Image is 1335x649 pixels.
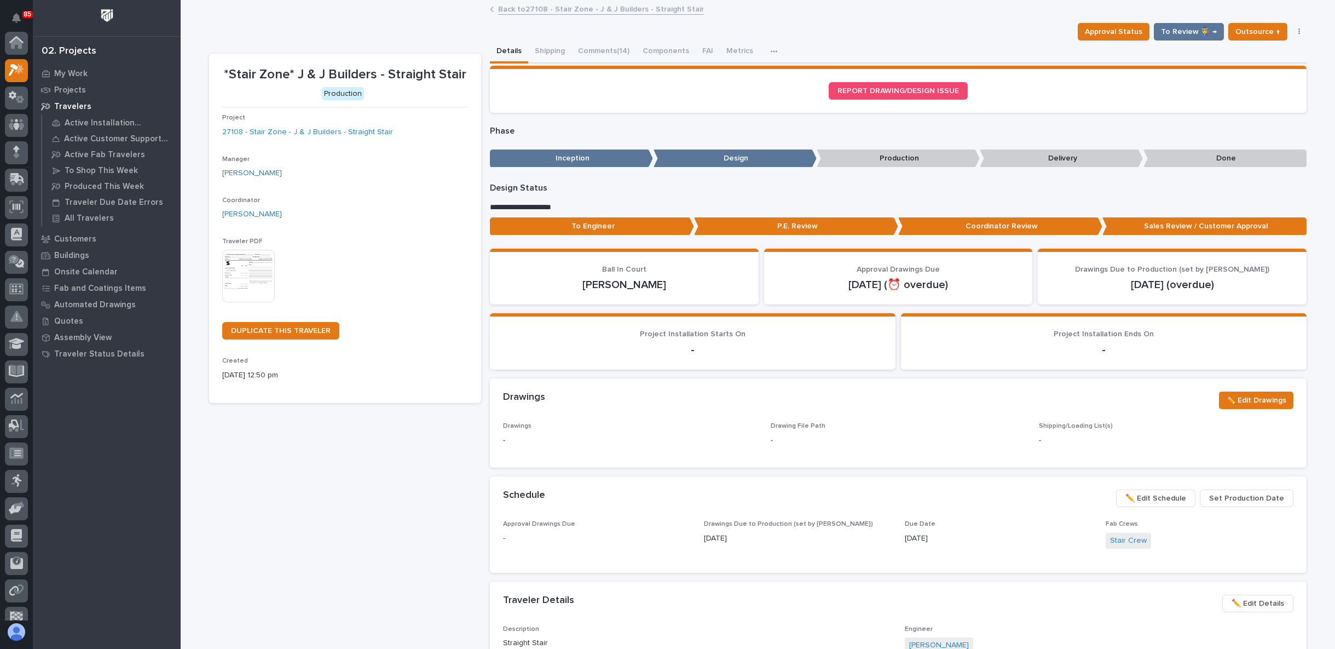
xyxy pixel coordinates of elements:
[33,296,181,313] a: Automated Drawings
[571,41,636,64] button: Comments (14)
[490,217,694,236] p: To Engineer
[1085,25,1142,38] span: Approval Status
[33,98,181,114] a: Travelers
[33,65,181,82] a: My Work
[54,85,86,95] p: Projects
[503,521,575,527] span: Approval Drawings Due
[1235,25,1280,38] span: Outsource ↑
[33,82,181,98] a: Projects
[231,327,331,335] span: DUPLICATE THIS TRAVELER
[503,392,545,404] h2: Drawings
[222,322,339,340] a: DUPLICATE THIS TRAVELER
[503,435,758,446] p: -
[1143,150,1307,168] p: Done
[498,2,704,15] a: Back to27108 - Stair Zone - J & J Builders - Straight Stair
[503,595,574,607] h2: Traveler Details
[1039,435,1293,446] p: -
[1102,217,1307,236] p: Sales Review / Customer Approval
[65,166,138,176] p: To Shop This Week
[33,329,181,346] a: Assembly View
[54,69,88,79] p: My Work
[503,637,892,649] p: Straight Stair
[97,5,117,26] img: Workspace Logo
[1078,23,1149,41] button: Approval Status
[33,313,181,329] a: Quotes
[65,182,144,192] p: Produced This Week
[54,333,112,343] p: Assembly View
[222,238,263,245] span: Traveler PDF
[54,102,91,112] p: Travelers
[1154,23,1224,41] button: To Review 👨‍🏭 →
[54,300,136,310] p: Automated Drawings
[528,41,571,64] button: Shipping
[1039,423,1113,429] span: Shipping/Loading List(s)
[1116,490,1195,507] button: ✏️ Edit Schedule
[5,621,28,644] button: users-avatar
[640,330,745,338] span: Project Installation Starts On
[64,134,172,144] p: Active Customer Support Travelers
[1110,535,1147,547] a: Stair Crew
[704,521,873,527] span: Drawings Due to Production (set by [PERSON_NAME])
[65,214,114,223] p: All Travelers
[222,197,260,204] span: Coordinator
[33,263,181,280] a: Onsite Calendar
[503,343,882,357] p: -
[636,41,696,64] button: Components
[54,267,118,277] p: Onsite Calendar
[42,163,181,178] a: To Shop This Week
[1125,492,1186,505] span: ✏️ Edit Schedule
[5,7,28,30] button: Notifications
[1209,492,1284,505] span: Set Production Date
[696,41,720,64] button: FAI
[54,234,96,244] p: Customers
[222,127,393,138] a: 27108 - Stair Zone - J & J Builders - Straight Stair
[490,126,1307,136] p: Phase
[222,67,468,83] p: *Stair Zone* J & J Builders - Straight Stair
[837,87,959,95] span: REPORT DRAWING/DESIGN ISSUE
[54,349,145,359] p: Traveler Status Details
[33,247,181,263] a: Buildings
[694,217,898,236] p: P.E. Review
[222,370,468,381] p: [DATE] 12:50 pm
[14,13,28,31] div: Notifications85
[222,156,250,163] span: Manager
[42,147,181,162] a: Active Fab Travelers
[1219,392,1293,409] button: ✏️ Edit Drawings
[771,435,773,446] p: -
[829,82,968,100] a: REPORT DRAWING/DESIGN ISSUE
[503,533,691,544] p: -
[42,194,181,210] a: Traveler Due Date Errors
[42,131,181,146] a: Active Customer Support Travelers
[54,317,83,326] p: Quotes
[24,10,31,18] p: 85
[1200,490,1293,507] button: Set Production Date
[1226,394,1286,407] span: ✏️ Edit Drawings
[1051,278,1293,291] p: [DATE] (overdue)
[222,168,282,179] a: [PERSON_NAME]
[42,179,181,194] a: Produced This Week
[1232,597,1284,610] span: ✏️ Edit Details
[42,45,96,58] div: 02. Projects
[33,346,181,362] a: Traveler Status Details
[503,626,539,633] span: Description
[914,343,1293,357] p: -
[720,41,760,64] button: Metrics
[857,266,940,273] span: Approval Drawings Due
[654,150,817,168] p: Design
[65,118,172,128] p: Active Installation Travelers
[42,210,181,226] a: All Travelers
[1054,330,1154,338] span: Project Installation Ends On
[490,41,528,64] button: Details
[222,358,248,364] span: Created
[33,280,181,296] a: Fab and Coatings Items
[1106,521,1138,527] span: Fab Crews
[704,533,892,544] p: [DATE]
[817,150,980,168] p: Production
[490,183,1307,193] p: Design Status
[42,115,181,130] a: Active Installation Travelers
[503,490,545,502] h2: Schedule
[65,198,163,208] p: Traveler Due Date Errors
[771,423,825,429] span: Drawing File Path
[490,150,653,168] p: Inception
[1222,595,1293,612] button: ✏️ Edit Details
